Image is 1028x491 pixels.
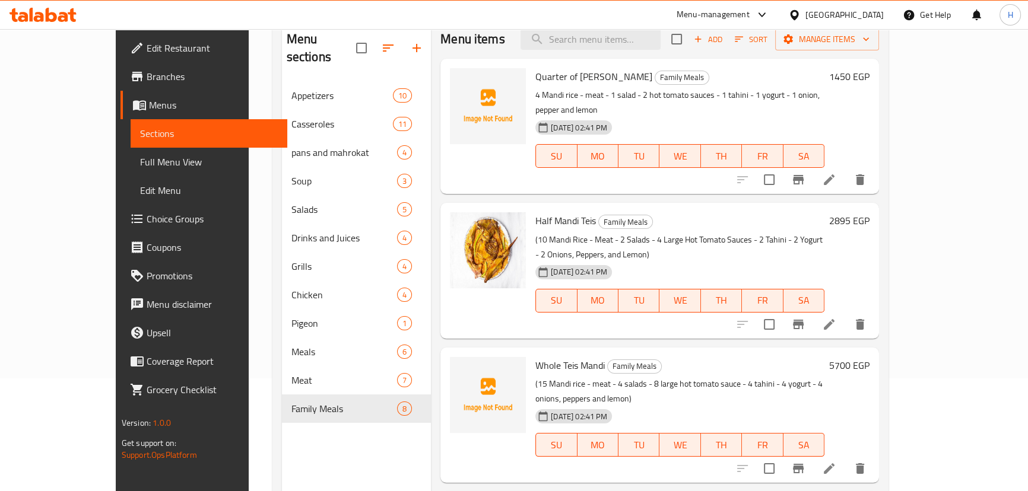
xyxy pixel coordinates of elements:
[398,261,411,272] span: 4
[732,30,770,49] button: Sort
[397,401,412,416] div: items
[805,8,884,21] div: [GEOGRAPHIC_DATA]
[291,202,397,216] span: Salads
[677,8,750,22] div: Menu-management
[120,205,287,233] a: Choice Groups
[397,345,412,359] div: items
[291,259,397,273] span: Grills
[394,90,411,101] span: 10
[398,346,411,358] span: 6
[784,454,813,483] button: Branch-specific-item
[822,173,836,187] a: Edit menu item
[535,377,824,406] p: (15 Mandi rice - meat - 4 salads - 8 large hot tomato sauce - 4 tahini - 4 yogurt - 4 onions, pep...
[140,155,278,169] span: Full Menu View
[535,68,652,85] span: Quarter of [PERSON_NAME]
[147,354,278,368] span: Coverage Report
[147,212,278,226] span: Choice Groups
[397,288,412,302] div: items
[282,76,431,428] nav: Menu sections
[747,436,778,454] span: FR
[282,195,431,224] div: Salads5
[846,165,874,194] button: delete
[659,144,700,168] button: WE
[282,110,431,138] div: Casseroles11
[582,148,614,165] span: MO
[120,233,287,262] a: Coupons
[535,356,605,374] span: Whole Teis Mandi
[291,316,397,330] span: Pigeon
[282,81,431,110] div: Appetizers10
[541,148,572,165] span: SU
[140,183,278,197] span: Edit Menu
[701,433,742,457] button: TH
[623,148,655,165] span: TU
[393,117,412,131] div: items
[742,289,783,313] button: FR
[757,167,782,192] span: Select to update
[535,232,824,262] p: (10 Mandi Rice - Meat - 2 Salads - 4 Large Hot Tomato Sauces - 2 Tahini - 2 Yogurt - 2 Onions, Pe...
[122,435,176,451] span: Get support on:
[398,232,411,244] span: 4
[398,403,411,415] span: 8
[607,359,662,374] div: Family Meals
[397,373,412,387] div: items
[535,144,577,168] button: SU
[120,347,287,375] a: Coverage Report
[282,224,431,252] div: Drinks and Juices4
[120,91,287,119] a: Menus
[131,148,287,176] a: Full Menu View
[440,30,505,48] h2: Menu items
[398,204,411,215] span: 5
[659,433,700,457] button: WE
[829,212,870,229] h6: 2895 EGP
[829,68,870,85] h6: 1450 EGP
[701,144,742,168] button: TH
[149,98,278,112] span: Menus
[546,266,612,278] span: [DATE] 02:41 PM
[282,309,431,337] div: Pigeon1
[291,373,397,387] span: Meat
[120,262,287,290] a: Promotions
[291,117,393,131] div: Casseroles
[701,289,742,313] button: TH
[742,433,783,457] button: FR
[692,33,724,46] span: Add
[535,88,824,117] p: 4 Mandi rice - meat - 1 salad - 2 hot tomato sauces - 1 tahini - 1 yogurt - 1 onion, pepper and l...
[541,436,572,454] span: SU
[147,269,278,283] span: Promotions
[608,359,661,373] span: Family Meals
[282,280,431,309] div: Chicken4
[398,289,411,301] span: 4
[829,357,870,374] h6: 5700 EGP
[757,456,782,481] span: Select to update
[147,41,278,55] span: Edit Restaurant
[546,122,612,133] span: [DATE] 02:41 PM
[291,231,397,245] div: Drinks and Juices
[788,292,820,309] span: SA
[546,411,612,422] span: [DATE] 02:41 PM
[846,310,874,339] button: delete
[349,36,374,60] span: Select all sections
[282,252,431,280] div: Grills4
[578,433,618,457] button: MO
[291,174,397,188] span: Soup
[784,165,813,194] button: Branch-specific-item
[398,318,411,329] span: 1
[706,148,737,165] span: TH
[783,433,824,457] button: SA
[131,176,287,205] a: Edit Menu
[706,292,737,309] span: TH
[784,310,813,339] button: Branch-specific-item
[735,33,767,46] span: Sort
[727,30,775,49] span: Sort items
[153,415,171,431] span: 1.0.0
[140,126,278,141] span: Sections
[282,366,431,394] div: Meat7
[783,289,824,313] button: SA
[450,212,526,288] img: Half Mandi Teis
[120,62,287,91] a: Branches
[291,288,397,302] span: Chicken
